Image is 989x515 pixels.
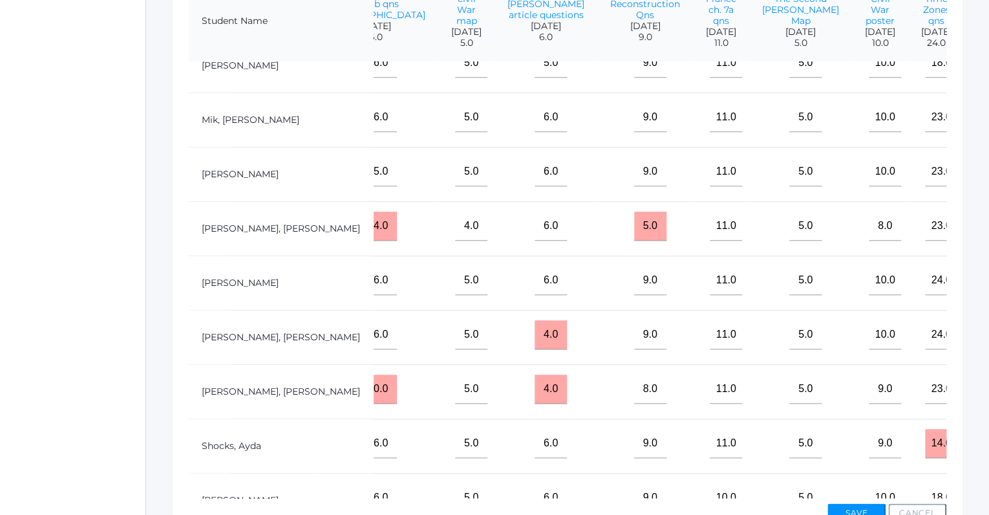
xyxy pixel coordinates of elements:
a: [PERSON_NAME], [PERSON_NAME] [202,386,360,397]
a: [PERSON_NAME] [202,494,279,506]
span: 11.0 [706,38,736,49]
a: [PERSON_NAME] [202,60,279,71]
span: [DATE] [326,21,425,32]
span: 24.0 [921,38,952,49]
span: 6.0 [326,32,425,43]
span: [DATE] [451,27,482,38]
span: 10.0 [865,38,895,49]
a: Mik, [PERSON_NAME] [202,114,299,126]
span: 6.0 [507,32,584,43]
a: [PERSON_NAME], [PERSON_NAME] [202,223,360,234]
span: [DATE] [921,27,952,38]
span: [DATE] [610,21,680,32]
a: [PERSON_NAME] [202,277,279,289]
a: [PERSON_NAME] [202,168,279,180]
span: 5.0 [762,38,839,49]
a: Shocks, Ayda [202,440,261,452]
span: 5.0 [451,38,482,49]
a: [PERSON_NAME], [PERSON_NAME] [202,331,360,343]
span: [DATE] [507,21,584,32]
span: [DATE] [865,27,895,38]
span: [DATE] [762,27,839,38]
span: [DATE] [706,27,736,38]
span: 9.0 [610,32,680,43]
